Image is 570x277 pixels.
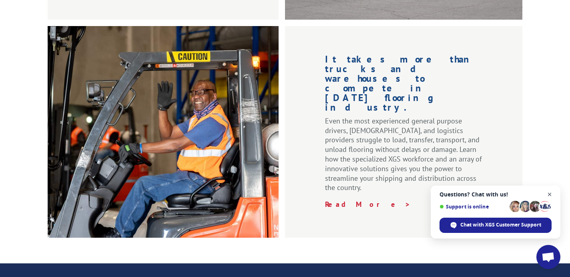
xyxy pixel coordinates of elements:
[325,200,411,209] a: Read More >
[440,204,507,210] span: Support is online
[440,191,552,198] span: Questions? Chat with us!
[536,245,560,269] a: Open chat
[460,221,541,228] span: Chat with XGS Customer Support
[325,55,482,116] h1: It takes more than trucks and warehouses to compete in [DATE] flooring industry.
[325,116,482,200] p: Even the most experienced general purpose drivers, [DEMOGRAPHIC_DATA], and logistics providers st...
[440,218,552,233] span: Chat with XGS Customer Support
